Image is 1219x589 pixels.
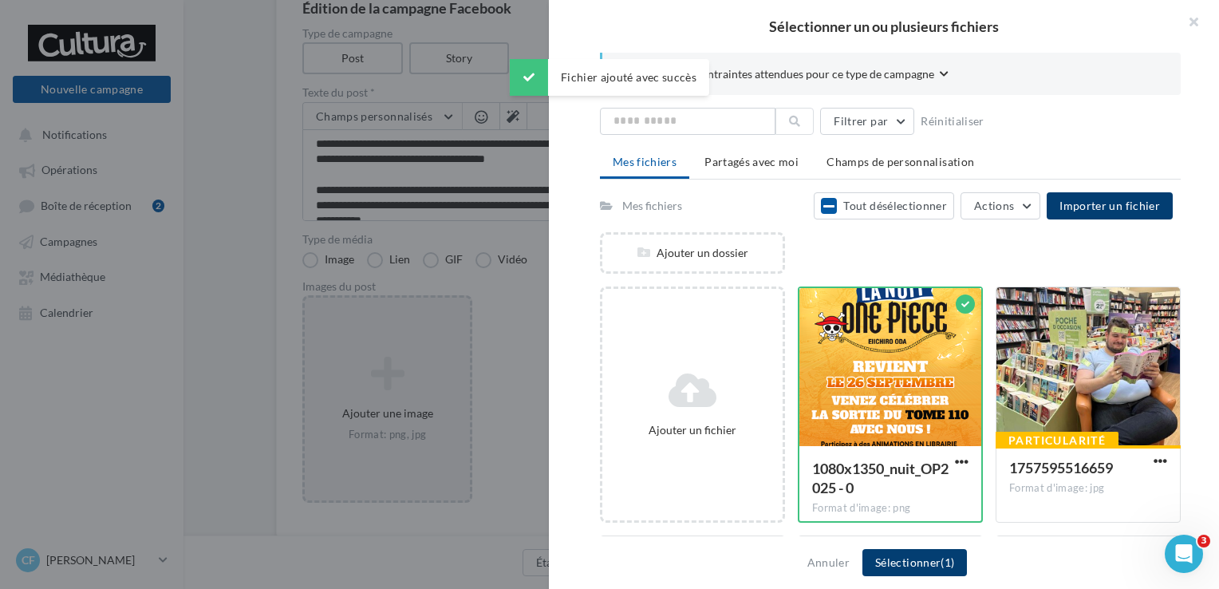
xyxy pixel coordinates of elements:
[914,112,991,131] button: Réinitialiser
[862,549,967,576] button: Sélectionner(1)
[704,155,799,168] span: Partagés avec moi
[941,555,954,569] span: (1)
[1197,535,1210,547] span: 3
[574,19,1193,34] h2: Sélectionner un ou plusieurs fichiers
[510,59,709,96] div: Fichier ajouté avec succès
[1009,481,1167,496] div: Format d'image: jpg
[820,108,914,135] button: Filtrer par
[602,245,783,261] div: Ajouter un dossier
[826,155,974,168] span: Champs de personnalisation
[609,422,776,438] div: Ajouter un fichier
[613,155,677,168] span: Mes fichiers
[622,198,682,214] div: Mes fichiers
[628,66,934,82] span: Consulter les contraintes attendues pour ce type de campagne
[628,65,949,85] button: Consulter les contraintes attendues pour ce type de campagne
[996,432,1118,449] div: Particularité
[1059,199,1160,212] span: Importer un fichier
[1165,535,1203,573] iframe: Intercom live chat
[812,460,949,496] span: 1080x1350_nuit_OP2025 - 0
[1009,459,1113,476] span: 1757595516659
[974,199,1014,212] span: Actions
[812,501,968,516] div: Format d'image: png
[801,553,856,572] button: Annuler
[961,192,1040,219] button: Actions
[1047,192,1173,219] button: Importer un fichier
[814,192,954,219] button: Tout désélectionner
